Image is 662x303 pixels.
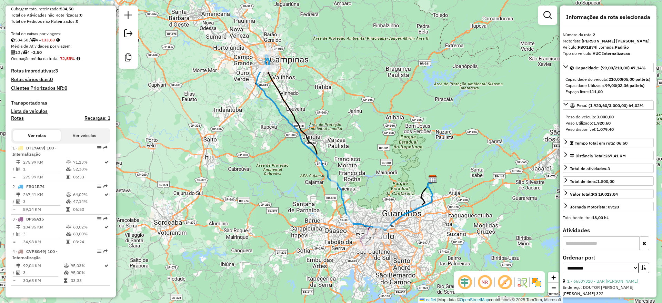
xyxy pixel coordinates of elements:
[66,240,70,244] i: Tempo total em rota
[66,225,71,229] i: % de utilização do peso
[55,68,58,74] strong: 3
[103,184,108,188] em: Rota exportada
[11,18,110,25] div: Total de Pedidos não Roteirizados:
[565,82,651,89] div: Capacidade Utilizada:
[121,27,135,42] a: Exportar sessão
[593,120,611,126] strong: 1.920,60
[565,89,651,95] div: Espaço livre:
[563,50,654,57] div: Tipo do veículo:
[50,76,53,82] strong: 0
[12,269,16,276] td: /
[23,159,66,166] td: 275,99 KM
[576,103,644,108] span: Peso: (1.920,60/3.000,00) 64,02%
[460,297,489,302] a: OpenStreetMap
[565,114,614,119] span: Peso do veículo:
[70,277,104,284] td: 03:33
[103,249,108,253] em: Rota exportada
[16,232,20,236] i: Total de Atividades
[64,271,69,275] i: % de utilização da cubagem
[73,206,104,213] td: 06:50
[11,49,110,56] div: 10 / 4 =
[548,283,559,293] a: Zoom out
[582,38,650,43] strong: [PERSON_NAME] [PERSON_NAME]
[16,160,20,164] i: Distância Total
[578,45,596,50] strong: FBO1B74
[104,193,109,197] i: Rota otimizada
[616,83,644,88] strong: (02,36 pallets)
[23,262,63,269] td: 92,04 KM
[12,216,44,222] span: 3 -
[563,164,654,173] a: Total de atividades:3
[563,215,654,221] div: Total hectolitro:
[97,146,101,150] em: Opções
[73,191,104,198] td: 64,02%
[565,76,651,82] div: Capacidade do veículo:
[418,297,563,303] div: Map data © contributors,© 2025 TomTom, Microsoft
[26,145,44,150] span: DTE7A09
[563,176,654,186] a: Total de itens:1.800,00
[565,120,651,126] div: Peso Utilizado:
[66,207,70,212] i: Tempo total em rota
[531,277,542,288] img: Exibir/Ocultar setores
[23,277,63,284] td: 30,68 KM
[11,38,15,42] i: Cubagem total roteirizado
[592,192,618,197] strong: R$ 19.023,84
[11,85,110,91] h4: Clientes Priorizados NR:
[23,198,66,205] td: 3
[60,6,73,11] strong: 534,50
[589,89,603,94] strong: 111,00
[11,6,110,12] div: Cubagem total roteirizado:
[12,231,16,237] td: /
[592,215,609,220] strong: 18,00 hL
[11,50,15,55] i: Total de Atividades
[70,262,104,269] td: 95,03%
[70,269,104,276] td: 95,00%
[563,151,654,160] a: Distância Total:267,41 KM
[73,231,104,237] td: 60,00%
[563,100,654,110] a: Peso: (1.920,60/3.000,00) 64,02%
[84,115,110,121] h4: Recargas: 1
[26,184,44,189] span: FBO1B74
[563,32,654,38] div: Número da rota:
[548,272,559,283] a: Zoom in
[80,12,82,18] strong: 0
[12,249,58,260] span: | 100 - Internalização
[596,45,629,50] span: | Jornada:
[97,217,101,221] em: Opções
[66,175,70,179] i: Tempo total em rota
[563,253,654,262] label: Ordenar por:
[104,160,109,164] i: Rota otimizada
[16,167,20,171] i: Total de Atividades
[563,138,654,147] a: Tempo total em rota: 06:50
[31,38,36,42] i: Total de rotas
[593,51,630,56] strong: VUC Internalizacao
[12,198,16,205] td: /
[23,224,66,231] td: 104,95 KM
[570,178,614,185] div: Total de itens:
[64,264,69,268] i: % de utilização do peso
[12,238,16,245] td: =
[73,224,104,231] td: 60,02%
[638,263,649,273] button: Ordem crescente
[41,37,55,42] strong: 133,63
[11,115,24,121] a: Rotas
[23,206,66,213] td: 89,14 KM
[12,145,57,157] span: 1 -
[73,198,104,205] td: 47,14%
[23,174,66,180] td: 275,99 KM
[66,167,71,171] i: % de utilização da cubagem
[477,274,493,291] span: Ocultar NR
[60,56,75,61] strong: 72,55%
[16,264,20,268] i: Distância Total
[12,145,57,157] span: | 100 - Internalização
[596,127,614,132] strong: 1.079,40
[11,77,110,82] h4: Rotas vários dias:
[12,184,44,189] span: 2 -
[26,249,45,254] span: CVP8G49
[103,217,108,221] em: Rota exportada
[575,140,628,146] span: Tempo total em rota: 06:50
[570,166,610,171] span: Total de atividades:
[567,278,638,284] a: 1 - 66537310 - BAR [PERSON_NAME]
[66,232,71,236] i: % de utilização da cubagem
